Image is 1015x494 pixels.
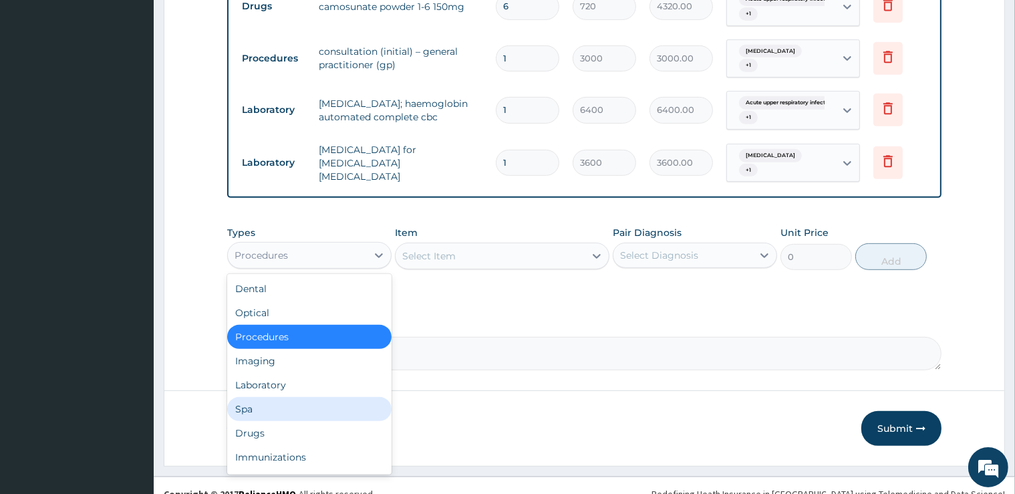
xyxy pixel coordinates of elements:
[227,469,392,493] div: Others
[235,46,312,71] td: Procedures
[25,67,54,100] img: d_794563401_company_1708531726252_794563401
[227,445,392,469] div: Immunizations
[739,149,802,162] span: [MEDICAL_DATA]
[227,277,392,301] div: Dental
[227,227,255,239] label: Types
[620,249,698,262] div: Select Diagnosis
[78,156,184,291] span: We're online!
[235,98,312,122] td: Laboratory
[861,411,941,446] button: Submit
[312,38,488,78] td: consultation (initial) – general practitioner (gp)
[7,342,255,388] textarea: Type your message and hit 'Enter'
[227,421,392,445] div: Drugs
[739,164,758,177] span: + 1
[69,75,225,92] div: Chat with us now
[227,325,392,349] div: Procedures
[739,7,758,21] span: + 1
[312,90,488,130] td: [MEDICAL_DATA]; haemoglobin automated complete cbc
[235,249,288,262] div: Procedures
[780,226,829,239] label: Unit Price
[219,7,251,39] div: Minimize live chat window
[235,150,312,175] td: Laboratory
[227,301,392,325] div: Optical
[739,45,802,58] span: [MEDICAL_DATA]
[402,249,456,263] div: Select Item
[312,136,488,190] td: [MEDICAL_DATA] for [MEDICAL_DATA] [MEDICAL_DATA]
[227,318,941,330] label: Comment
[227,373,392,397] div: Laboratory
[739,111,758,124] span: + 1
[395,226,418,239] label: Item
[739,59,758,72] span: + 1
[227,349,392,373] div: Imaging
[613,226,682,239] label: Pair Diagnosis
[739,96,836,110] span: Acute upper respiratory infect...
[855,243,927,270] button: Add
[227,397,392,421] div: Spa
